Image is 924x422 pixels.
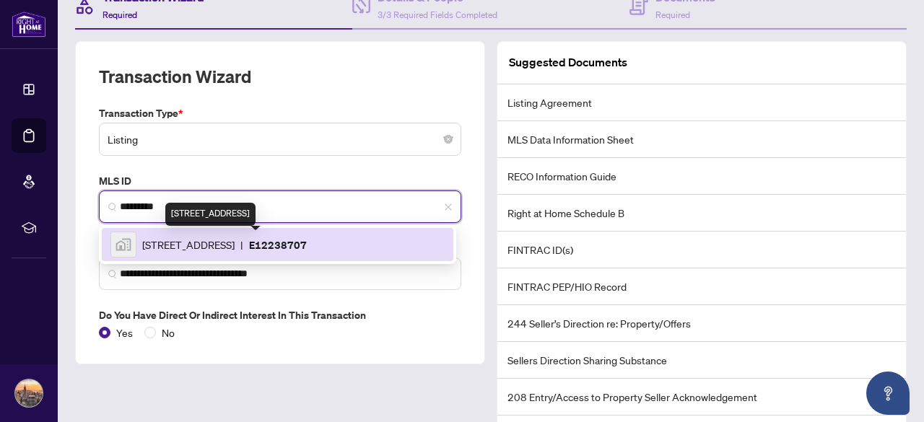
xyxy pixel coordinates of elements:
img: Profile Icon [15,379,43,407]
span: 3/3 Required Fields Completed [378,9,497,20]
li: FINTRAC PEP/HIO Record [497,268,906,305]
li: FINTRAC ID(s) [497,232,906,268]
img: svg%3e [111,232,136,257]
li: Sellers Direction Sharing Substance [497,342,906,379]
span: Listing [108,126,453,153]
li: Right at Home Schedule B [497,195,906,232]
label: MLS ID [99,173,461,189]
span: Required [103,9,137,20]
article: Suggested Documents [509,53,627,71]
h2: Transaction Wizard [99,65,251,88]
li: 244 Seller’s Direction re: Property/Offers [497,305,906,342]
button: Open asap [866,372,910,415]
li: MLS Data Information Sheet [497,121,906,158]
li: 208 Entry/Access to Property Seller Acknowledgement [497,379,906,416]
label: Transaction Type [99,105,461,121]
img: logo [12,11,46,38]
li: Listing Agreement [497,84,906,121]
span: [STREET_ADDRESS] [142,237,235,252]
span: close-circle [444,135,453,144]
li: RECO Information Guide [497,158,906,195]
span: Yes [110,325,139,340]
img: search_icon [108,203,117,211]
label: Do you have direct or indirect interest in this transaction [99,307,461,323]
div: [STREET_ADDRESS] [165,203,256,226]
span: No [156,325,180,340]
span: Required [655,9,690,20]
p: E12238707 [249,237,307,253]
img: search_icon [108,270,117,278]
span: close [444,203,453,211]
span: | [240,237,243,252]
